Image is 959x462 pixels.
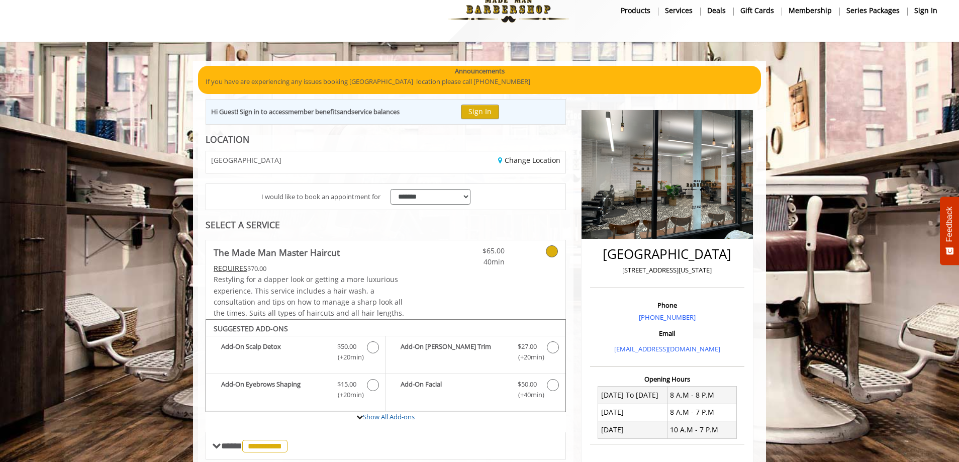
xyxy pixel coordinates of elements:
[206,76,753,87] p: If you have are experiencing any issues booking [GEOGRAPHIC_DATA] location please call [PHONE_NUM...
[221,379,327,400] b: Add-On Eyebrows Shaping
[593,302,742,309] h3: Phone
[445,256,505,267] span: 40min
[667,421,736,438] td: 10 A.M - 7 P.M
[332,352,362,362] span: (+20min )
[667,387,736,404] td: 8 A.M - 8 P.M
[261,192,380,202] span: I would like to book an appointment for
[782,3,839,18] a: MembershipMembership
[658,3,700,18] a: ServicesServices
[789,5,832,16] b: Membership
[614,3,658,18] a: Productsproducts
[621,5,650,16] b: products
[206,319,566,413] div: The Made Man Master Haircut Add-onS
[593,247,742,261] h2: [GEOGRAPHIC_DATA]
[445,245,505,256] span: $65.00
[401,379,507,400] b: Add-On Facial
[590,376,744,383] h3: Opening Hours
[593,330,742,337] h3: Email
[945,207,954,242] span: Feedback
[211,156,281,164] span: [GEOGRAPHIC_DATA]
[211,341,380,365] label: Add-On Scalp Detox
[351,107,400,116] b: service balances
[391,341,560,365] label: Add-On Beard Trim
[907,3,944,18] a: sign insign in
[914,5,937,16] b: sign in
[700,3,733,18] a: DealsDeals
[214,263,416,274] div: $70.00
[639,313,696,322] a: [PHONE_NUMBER]
[598,421,667,438] td: [DATE]
[940,197,959,265] button: Feedback - Show survey
[337,379,356,390] span: $15.00
[518,379,537,390] span: $50.00
[667,404,736,421] td: 8 A.M - 7 P.M
[214,274,404,318] span: Restyling for a dapper look or getting a more luxurious experience. This service includes a hair ...
[733,3,782,18] a: Gift cardsgift cards
[211,107,400,117] div: Hi Guest! Sign in to access and
[598,404,667,421] td: [DATE]
[214,263,247,273] span: This service needs some Advance to be paid before we block your appointment
[455,66,505,76] b: Announcements
[461,105,499,119] button: Sign In
[512,390,542,400] span: (+40min )
[593,265,742,275] p: [STREET_ADDRESS][US_STATE]
[332,390,362,400] span: (+20min )
[214,324,288,333] b: SUGGESTED ADD-ONS
[206,133,249,145] b: LOCATION
[214,245,340,259] b: The Made Man Master Haircut
[288,107,340,116] b: member benefits
[391,379,560,403] label: Add-On Facial
[518,341,537,352] span: $27.00
[221,341,327,362] b: Add-On Scalp Detox
[206,220,566,230] div: SELECT A SERVICE
[839,3,907,18] a: Series packagesSeries packages
[665,5,693,16] b: Services
[512,352,542,362] span: (+20min )
[498,155,560,165] a: Change Location
[363,412,415,421] a: Show All Add-ons
[846,5,900,16] b: Series packages
[337,341,356,352] span: $50.00
[614,344,720,353] a: [EMAIL_ADDRESS][DOMAIN_NAME]
[598,387,667,404] td: [DATE] To [DATE]
[211,379,380,403] label: Add-On Eyebrows Shaping
[707,5,726,16] b: Deals
[740,5,774,16] b: gift cards
[401,341,507,362] b: Add-On [PERSON_NAME] Trim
